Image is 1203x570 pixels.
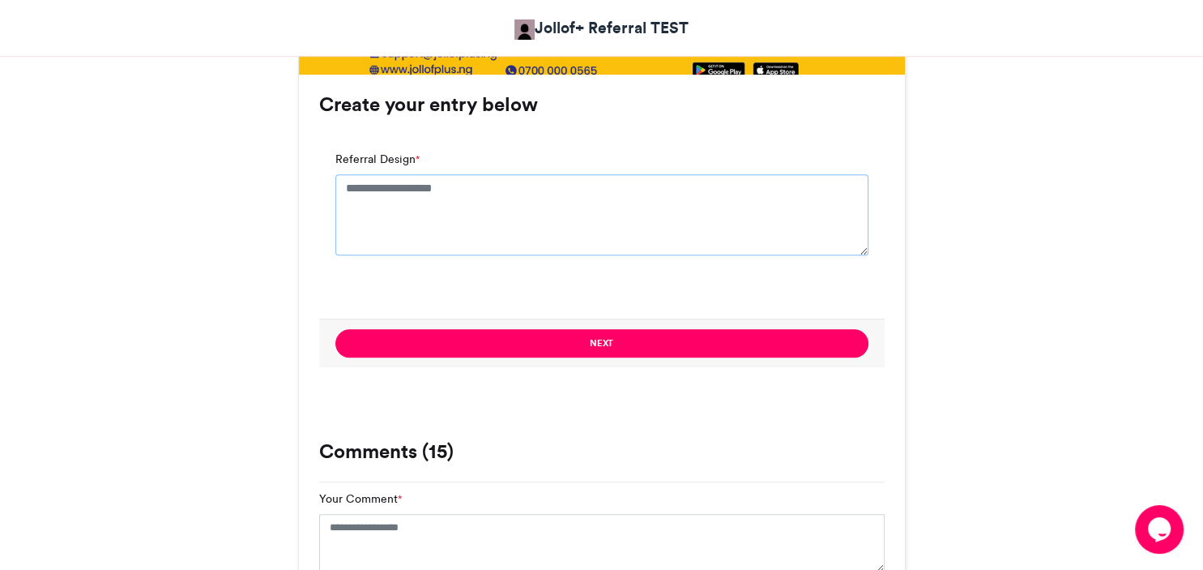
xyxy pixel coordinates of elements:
iframe: chat widget [1135,505,1187,554]
a: Jollof+ Referral TEST [514,16,689,40]
h3: Comments (15) [319,442,885,461]
label: Your Comment [319,491,402,508]
button: Next [335,329,868,358]
label: Referral Design [335,151,420,168]
img: Jollof+ Referral TEST [514,19,535,40]
h3: Create your entry below [319,95,885,114]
